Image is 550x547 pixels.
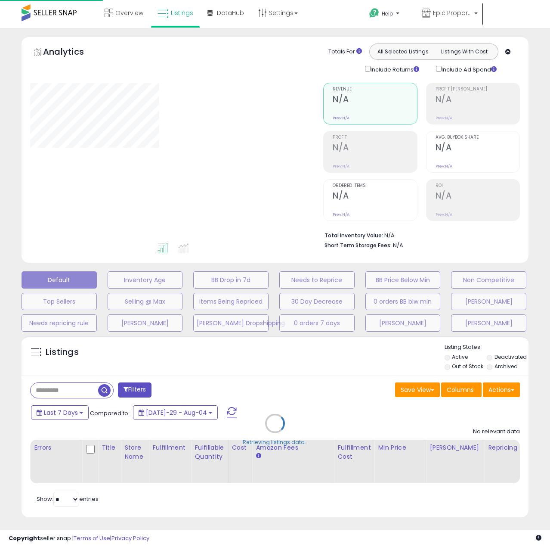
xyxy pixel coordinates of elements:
button: BB Drop in 7d [193,271,269,289]
button: All Selected Listings [372,46,434,57]
button: Needs repricing rule [22,314,97,332]
button: Top Sellers [22,293,97,310]
span: Epic Proportions [433,9,472,17]
button: [PERSON_NAME] Dropshipping [193,314,269,332]
li: N/A [324,230,513,240]
button: Needs to Reprice [279,271,355,289]
span: Avg. Buybox Share [436,135,519,140]
small: Prev: N/A [333,164,349,169]
h2: N/A [436,191,519,202]
span: Overview [115,9,143,17]
button: Items Being Repriced [193,293,269,310]
small: Prev: N/A [436,164,452,169]
button: [PERSON_NAME] [108,314,183,332]
small: Prev: N/A [436,212,452,217]
button: Inventory Age [108,271,183,289]
span: Ordered Items [333,183,417,188]
div: Include Returns [358,64,429,74]
button: [PERSON_NAME] [451,293,526,310]
span: N/A [393,241,403,249]
div: Totals For [328,48,362,56]
span: Revenue [333,87,417,92]
button: 30 Day Decrease [279,293,355,310]
h2: N/A [436,143,519,154]
span: Listings [171,9,193,17]
a: Help [362,1,414,28]
b: Total Inventory Value: [324,232,383,239]
button: Default [22,271,97,289]
span: Profit [PERSON_NAME] [436,87,519,92]
span: Profit [333,135,417,140]
span: DataHub [217,9,244,17]
span: Help [382,10,393,17]
button: Listings With Cost [433,46,495,57]
h5: Analytics [43,46,101,60]
h2: N/A [333,191,417,202]
span: ROI [436,183,519,188]
button: BB Price Below Min [365,271,441,289]
div: Retrieving listings data.. [243,438,307,446]
strong: Copyright [9,534,40,542]
div: seller snap | | [9,535,149,543]
button: 0 orders BB blw min [365,293,441,310]
small: Prev: N/A [333,212,349,217]
button: Non Competitive [451,271,526,289]
h2: N/A [333,143,417,154]
div: Include Ad Spend [429,64,510,74]
button: [PERSON_NAME] [365,314,441,332]
b: Short Term Storage Fees: [324,242,392,249]
a: Terms of Use [74,534,110,542]
small: Prev: N/A [333,115,349,121]
button: 0 orders 7 days [279,314,355,332]
small: Prev: N/A [436,115,452,121]
button: [PERSON_NAME] [451,314,526,332]
a: Privacy Policy [111,534,149,542]
h2: N/A [333,94,417,106]
i: Get Help [369,8,380,19]
button: Selling @ Max [108,293,183,310]
h2: N/A [436,94,519,106]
